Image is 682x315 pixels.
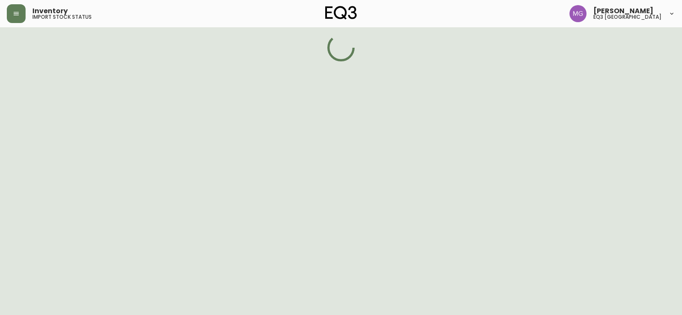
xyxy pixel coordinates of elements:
span: [PERSON_NAME] [593,8,653,14]
img: logo [325,6,357,20]
h5: eq3 [GEOGRAPHIC_DATA] [593,14,662,20]
img: de8837be2a95cd31bb7c9ae23fe16153 [569,5,587,22]
h5: import stock status [32,14,92,20]
span: Inventory [32,8,68,14]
